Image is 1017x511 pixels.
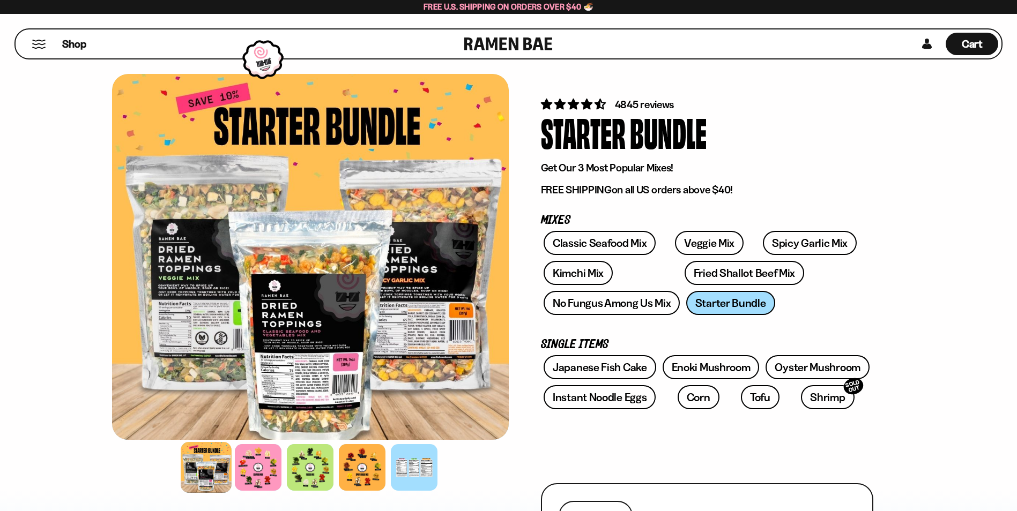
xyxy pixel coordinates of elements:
[544,291,680,315] a: No Fungus Among Us Mix
[541,340,873,350] p: Single Items
[541,112,626,152] div: Starter
[541,97,608,111] span: 4.71 stars
[544,231,656,255] a: Classic Seafood Mix
[544,261,613,285] a: Kimchi Mix
[541,215,873,226] p: Mixes
[678,385,719,409] a: Corn
[962,37,983,50] span: Cart
[541,183,612,196] strong: FREE SHIPPING
[630,112,707,152] div: Bundle
[32,40,46,49] button: Mobile Menu Trigger
[424,2,593,12] span: Free U.S. Shipping on Orders over $40 🍜
[685,261,804,285] a: Fried Shallot Beef Mix
[544,355,656,379] a: Japanese Fish Cake
[741,385,780,409] a: Tofu
[544,385,656,409] a: Instant Noodle Eggs
[946,29,998,58] div: Cart
[541,161,873,175] p: Get Our 3 Most Popular Mixes!
[842,376,865,397] div: SOLD OUT
[62,37,86,51] span: Shop
[62,33,86,55] a: Shop
[801,385,854,409] a: ShrimpSOLD OUT
[541,183,873,197] p: on all US orders above $40!
[615,98,674,111] span: 4845 reviews
[763,231,857,255] a: Spicy Garlic Mix
[766,355,870,379] a: Oyster Mushroom
[663,355,760,379] a: Enoki Mushroom
[675,231,744,255] a: Veggie Mix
